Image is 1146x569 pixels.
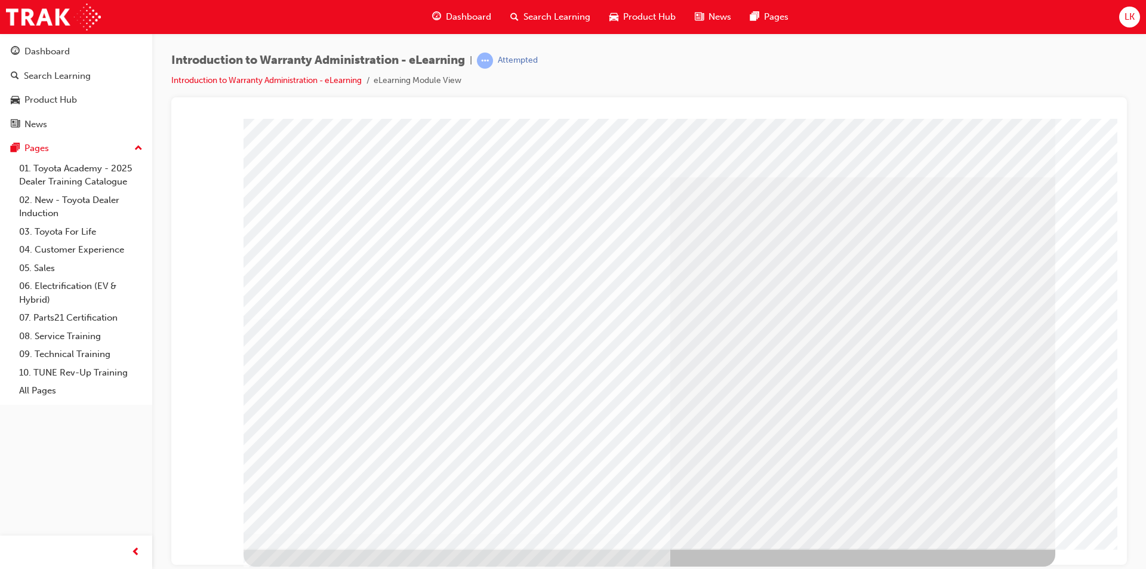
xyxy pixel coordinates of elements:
[477,53,493,69] span: learningRecordVerb_ATTEMPT-icon
[24,69,91,83] div: Search Learning
[446,10,491,24] span: Dashboard
[5,113,147,136] a: News
[14,259,147,278] a: 05. Sales
[708,10,731,24] span: News
[14,382,147,400] a: All Pages
[14,191,147,223] a: 02. New - Toyota Dealer Induction
[5,137,147,159] button: Pages
[24,142,49,155] div: Pages
[764,10,788,24] span: Pages
[14,364,147,382] a: 10. TUNE Rev-Up Training
[11,47,20,57] span: guage-icon
[14,309,147,327] a: 07. Parts21 Certification
[11,71,19,82] span: search-icon
[1119,7,1140,27] button: LK
[24,93,77,107] div: Product Hub
[14,327,147,346] a: 08. Service Training
[14,241,147,259] a: 04. Customer Experience
[11,95,20,106] span: car-icon
[11,143,20,154] span: pages-icon
[5,38,147,137] button: DashboardSearch LearningProduct HubNews
[510,10,519,24] span: search-icon
[600,5,685,29] a: car-iconProduct Hub
[14,223,147,241] a: 03. Toyota For Life
[5,65,147,87] a: Search Learning
[623,10,676,24] span: Product Hub
[134,141,143,156] span: up-icon
[741,5,798,29] a: pages-iconPages
[685,5,741,29] a: news-iconNews
[423,5,501,29] a: guage-iconDashboard
[432,10,441,24] span: guage-icon
[1125,10,1135,24] span: LK
[5,41,147,63] a: Dashboard
[374,74,461,88] li: eLearning Module View
[24,45,70,59] div: Dashboard
[750,10,759,24] span: pages-icon
[523,10,590,24] span: Search Learning
[5,89,147,111] a: Product Hub
[695,10,704,24] span: news-icon
[11,119,20,130] span: news-icon
[6,4,101,30] img: Trak
[131,545,140,560] span: prev-icon
[14,159,147,191] a: 01. Toyota Academy - 2025 Dealer Training Catalogue
[14,277,147,309] a: 06. Electrification (EV & Hybrid)
[501,5,600,29] a: search-iconSearch Learning
[171,75,362,85] a: Introduction to Warranty Administration - eLearning
[24,118,47,131] div: News
[609,10,618,24] span: car-icon
[14,345,147,364] a: 09. Technical Training
[470,54,472,67] span: |
[498,55,538,66] div: Attempted
[171,54,465,67] span: Introduction to Warranty Administration - eLearning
